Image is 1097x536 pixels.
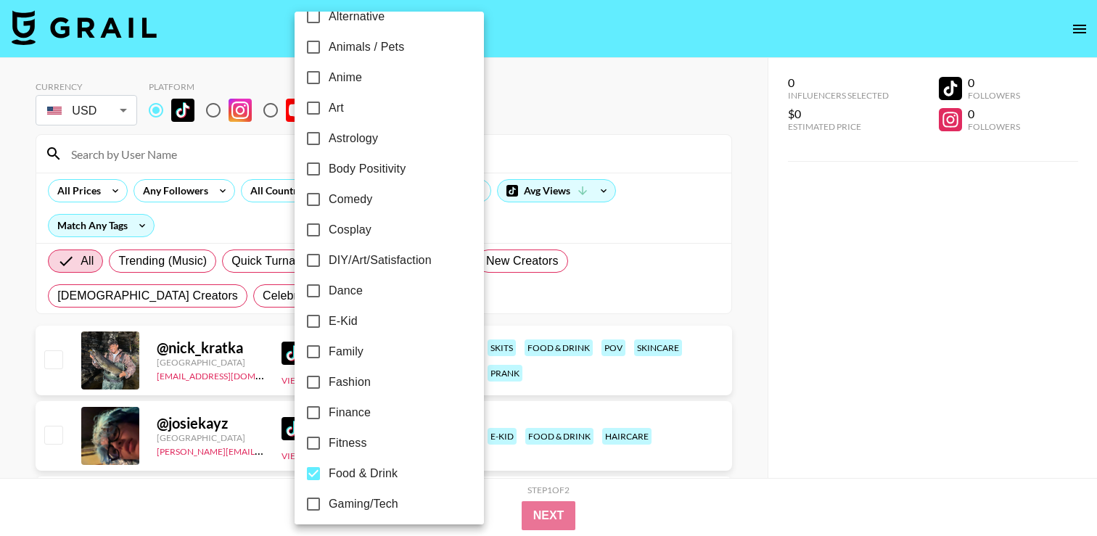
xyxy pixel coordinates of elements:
span: Family [329,343,363,360]
span: Fitness [329,434,367,452]
span: Anime [329,69,362,86]
span: Art [329,99,344,117]
span: Animals / Pets [329,38,404,56]
span: Fashion [329,374,371,391]
span: Dance [329,282,363,300]
span: Gaming/Tech [329,495,398,513]
span: Finance [329,404,371,421]
span: E-Kid [329,313,358,330]
span: Alternative [329,8,385,25]
span: Food & Drink [329,465,398,482]
span: Cosplay [329,221,371,239]
span: DIY/Art/Satisfaction [329,252,432,269]
span: Astrology [329,130,378,147]
span: Body Positivity [329,160,406,178]
span: Comedy [329,191,372,208]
